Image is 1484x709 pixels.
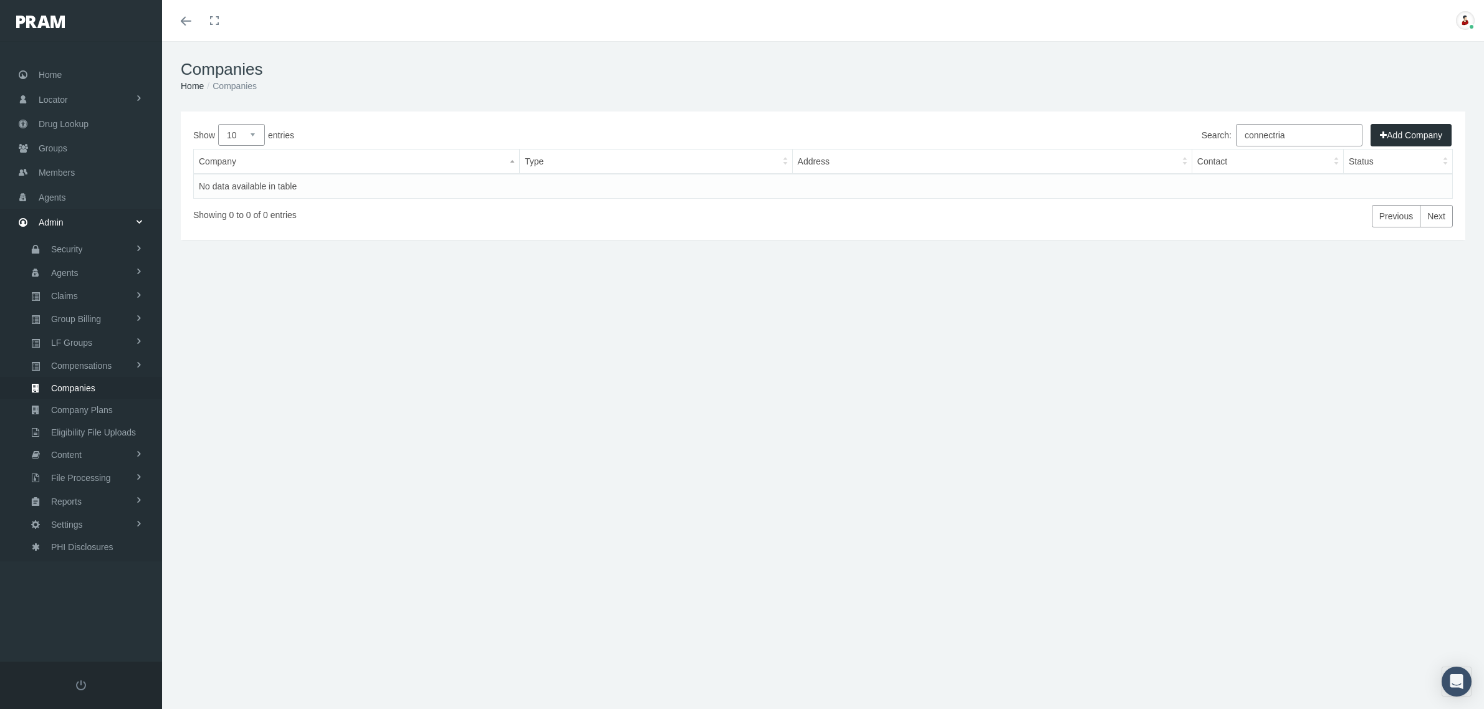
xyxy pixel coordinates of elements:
span: Security [51,239,83,260]
span: LF Groups [51,332,92,353]
span: Locator [39,88,68,112]
span: Admin [39,211,64,234]
label: Show entries [193,124,823,146]
th: Contact: activate to sort column ascending [1192,150,1343,174]
td: No data available in table [194,174,1453,199]
a: Home [181,81,204,91]
span: PHI Disclosures [51,536,113,558]
button: Add Company [1371,124,1452,146]
span: Agents [39,186,66,209]
label: Search: [1202,124,1362,146]
img: PRAM_20_x_78.png [16,16,65,28]
th: Company: activate to sort column descending [194,150,520,174]
span: Agents [51,262,79,283]
select: Showentries [218,124,265,146]
span: Reports [51,491,82,512]
img: S_Profile_Picture_701.jpg [1456,11,1475,30]
a: Previous [1372,205,1420,227]
a: Next [1420,205,1453,227]
span: File Processing [51,467,111,488]
span: Settings [51,514,83,535]
span: Eligibility File Uploads [51,422,136,443]
span: Companies [51,378,95,399]
span: Group Billing [51,308,101,330]
li: Companies [204,79,257,93]
span: Compensations [51,355,112,376]
span: Members [39,161,75,184]
div: Open Intercom Messenger [1442,667,1472,697]
th: Status: activate to sort column ascending [1343,150,1452,174]
th: Address: activate to sort column ascending [792,150,1192,174]
h1: Companies [181,60,1465,79]
span: Home [39,63,62,87]
span: Claims [51,285,78,307]
th: Type: activate to sort column ascending [520,150,793,174]
input: Search: [1236,124,1362,146]
span: Drug Lookup [39,112,89,136]
span: Groups [39,136,67,160]
span: Content [51,444,82,465]
span: Company Plans [51,399,113,421]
